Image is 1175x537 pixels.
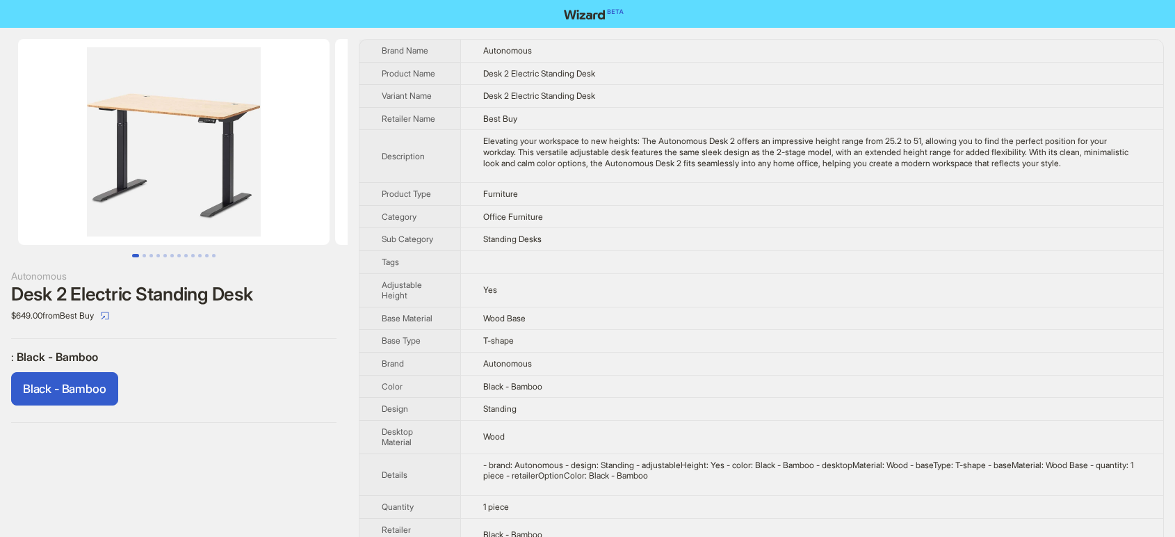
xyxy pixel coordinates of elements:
[11,372,118,406] label: available
[483,358,532,369] span: Autonomous
[382,381,403,392] span: Color
[17,350,98,364] span: Black - Bamboo
[382,257,399,267] span: Tags
[132,254,139,257] button: Go to slide 1
[483,189,518,199] span: Furniture
[382,426,413,448] span: Desktop Material
[483,460,1141,481] div: - brand: Autonomous - design: Standing - adjustableHeight: Yes - color: Black - Bamboo - desktopM...
[382,45,428,56] span: Brand Name
[483,90,595,101] span: Desk 2 Electric Standing Desk
[101,312,109,320] span: select
[382,280,422,301] span: Adjustable Height
[156,254,160,257] button: Go to slide 4
[18,39,330,245] img: Desk 2 Electric Standing Desk Desk 2 Electric Standing Desk image 1
[191,254,195,257] button: Go to slide 9
[382,403,408,414] span: Design
[483,113,517,124] span: Best Buy
[483,381,542,392] span: Black - Bamboo
[483,136,1141,168] div: Elevating your workspace to new heights: The Autonomous Desk 2 offers an impressive height range ...
[483,502,509,512] span: 1 piece
[335,39,647,245] img: Desk 2 Electric Standing Desk Desk 2 Electric Standing Desk image 2
[382,68,435,79] span: Product Name
[382,358,404,369] span: Brand
[483,335,514,346] span: T-shape
[143,254,146,257] button: Go to slide 2
[23,382,106,396] span: Black - Bamboo
[163,254,167,257] button: Go to slide 5
[382,90,432,101] span: Variant Name
[170,254,174,257] button: Go to slide 6
[382,151,425,161] span: Description
[11,284,337,305] div: Desk 2 Electric Standing Desk
[382,189,431,199] span: Product Type
[11,305,337,327] div: $649.00 from Best Buy
[184,254,188,257] button: Go to slide 8
[212,254,216,257] button: Go to slide 12
[483,403,517,414] span: Standing
[382,335,421,346] span: Base Type
[149,254,153,257] button: Go to slide 3
[483,234,542,244] span: Standing Desks
[382,113,435,124] span: Retailer Name
[11,268,337,284] div: Autonomous
[382,211,416,222] span: Category
[483,45,532,56] span: Autonomous
[382,313,432,323] span: Base Material
[11,350,17,364] span: :
[382,234,433,244] span: Sub Category
[198,254,202,257] button: Go to slide 10
[382,470,407,480] span: Details
[382,502,414,512] span: Quantity
[483,431,505,442] span: Wood
[483,211,543,222] span: Office Furniture
[483,68,595,79] span: Desk 2 Electric Standing Desk
[177,254,181,257] button: Go to slide 7
[483,284,497,295] span: Yes
[483,313,526,323] span: Wood Base
[205,254,209,257] button: Go to slide 11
